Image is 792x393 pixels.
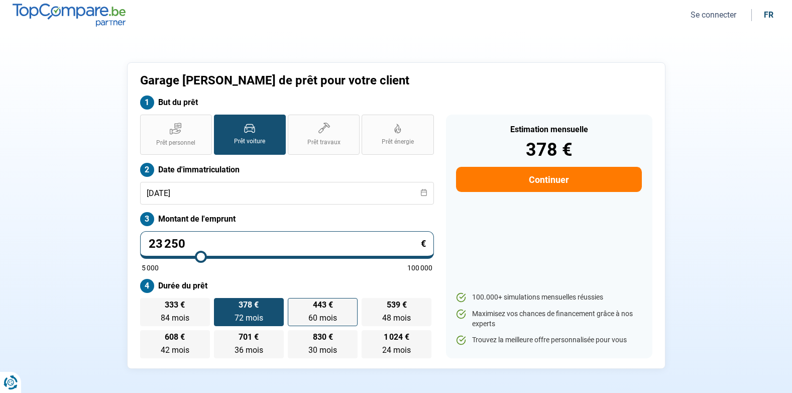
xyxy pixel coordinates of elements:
[161,345,189,355] span: 42 mois
[165,333,185,341] span: 608 €
[140,182,434,205] input: jj/mm/aaaa
[239,333,259,341] span: 701 €
[421,239,426,248] span: €
[308,313,337,323] span: 60 mois
[456,309,641,329] li: Maximisez vos chances de financement grâce à nos experts
[307,138,341,147] span: Prêt travaux
[313,301,333,309] span: 443 €
[165,301,185,309] span: 333 €
[384,333,409,341] span: 1 024 €
[235,345,263,355] span: 36 mois
[387,301,407,309] span: 539 €
[235,313,263,323] span: 72 mois
[234,137,265,146] span: Prêt voiture
[407,264,432,271] span: 100 000
[764,10,773,20] div: fr
[140,95,434,110] label: But du prêt
[382,138,414,146] span: Prêt énergie
[456,335,641,345] li: Trouvez la meilleure offre personnalisée pour vous
[456,141,641,159] div: 378 €
[13,4,126,26] img: TopCompare.be
[688,10,739,20] button: Se connecter
[140,279,434,293] label: Durée du prêt
[140,73,521,88] h1: Garage [PERSON_NAME] de prêt pour votre client
[142,264,159,271] span: 5 000
[313,333,333,341] span: 830 €
[156,139,195,147] span: Prêt personnel
[382,313,411,323] span: 48 mois
[456,167,641,192] button: Continuer
[239,301,259,309] span: 378 €
[456,292,641,303] li: 100.000+ simulations mensuelles réussies
[140,163,434,177] label: Date d'immatriculation
[456,126,641,134] div: Estimation mensuelle
[140,212,434,226] label: Montant de l'emprunt
[161,313,189,323] span: 84 mois
[308,345,337,355] span: 30 mois
[382,345,411,355] span: 24 mois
